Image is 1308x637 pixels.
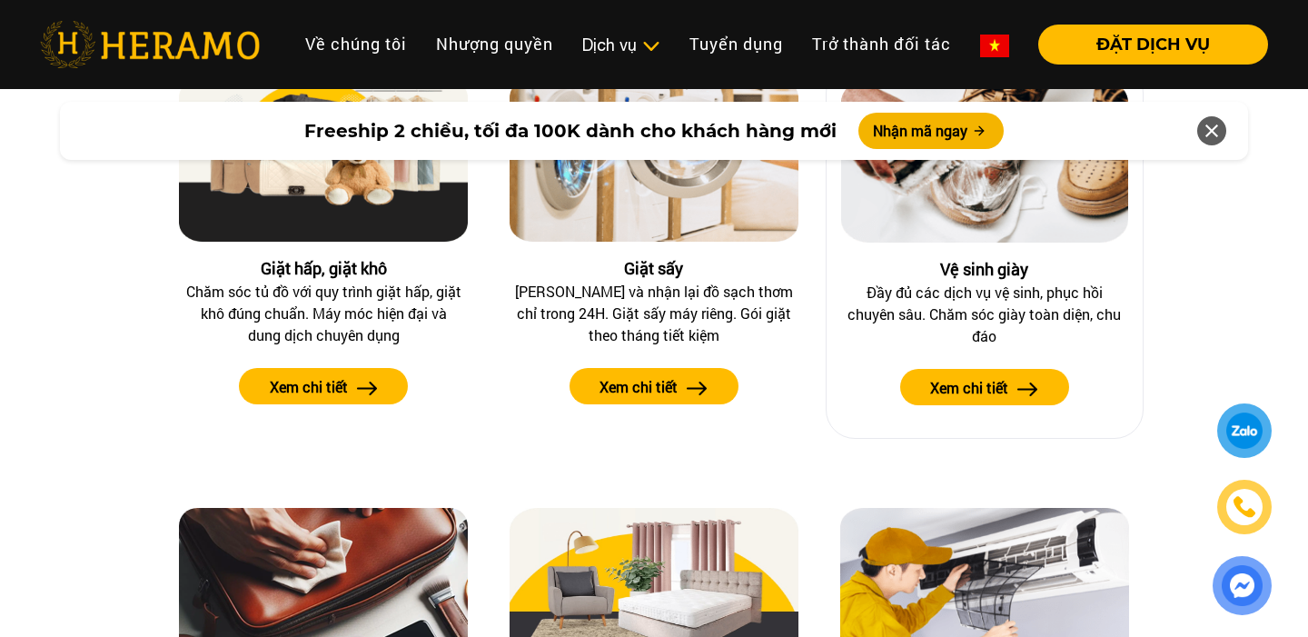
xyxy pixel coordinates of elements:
a: phone-icon [1220,483,1269,532]
div: Chăm sóc tủ đồ với quy trình giặt hấp, giặt khô đúng chuẩn. Máy móc hiện đại và dung dịch chuyên ... [183,281,463,346]
span: Freeship 2 chiều, tối đa 100K dành cho khách hàng mới [304,117,837,144]
img: arrow [687,382,708,395]
a: Về chúng tôi [291,25,421,64]
a: Xem chi tiết arrow [510,368,798,404]
div: [PERSON_NAME] và nhận lại đồ sạch thơm chỉ trong 24H. Giặt sấy máy riêng. Gói giặt theo tháng tiế... [514,281,794,346]
a: Xem chi tiết arrow [841,369,1128,405]
div: Vệ sinh giày [841,257,1128,282]
button: Xem chi tiết [239,368,408,404]
div: Giặt sấy [510,256,798,281]
img: heramo-logo.png [40,21,260,68]
div: Đầy đủ các dịch vụ vệ sinh, phục hồi chuyên sâu. Chăm sóc giày toàn diện, chu đáo [846,282,1124,347]
a: Nhượng quyền [421,25,568,64]
a: Giặt hấp, giặt khôGiặt hấp, giặt khôChăm sóc tủ đồ với quy trình giặt hấp, giặt khô đúng chuẩn. M... [164,64,482,437]
img: arrow [1017,383,1038,396]
button: ĐẶT DỊCH VỤ [1038,25,1268,65]
img: subToggleIcon [641,37,660,55]
button: Xem chi tiết [900,369,1069,405]
a: Xem chi tiết arrow [179,368,468,404]
button: Nhận mã ngay [858,113,1004,149]
img: arrow [357,382,378,395]
div: Dịch vụ [582,33,660,57]
a: ĐẶT DỊCH VỤ [1024,36,1268,53]
label: Xem chi tiết [270,376,348,398]
a: Tuyển dụng [675,25,798,64]
a: Giặt sấyGiặt sấy[PERSON_NAME] và nhận lại đồ sạch thơm chỉ trong 24H. Giặt sấy máy riêng. Gói giặ... [495,64,813,437]
label: Xem chi tiết [930,377,1008,399]
img: vn-flag.png [980,35,1009,57]
img: phone-icon [1234,497,1254,517]
label: Xem chi tiết [599,376,678,398]
div: Giặt hấp, giặt khô [179,256,468,281]
a: Vệ sinh giàyVệ sinh giàyĐầy đủ các dịch vụ vệ sinh, phục hồi chuyên sâu. Chăm sóc giày toàn diện,... [826,64,1144,439]
a: Trở thành đối tác [798,25,966,64]
button: Xem chi tiết [570,368,738,404]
